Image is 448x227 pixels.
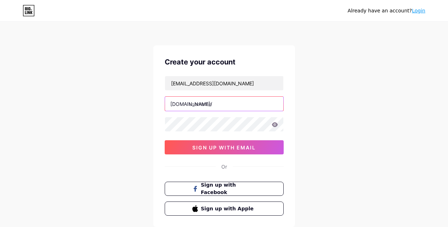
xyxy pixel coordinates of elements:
button: Sign up with Apple [165,202,284,216]
span: Sign up with Apple [201,205,256,212]
div: Or [221,163,227,170]
input: Email [165,76,283,90]
span: Sign up with Facebook [201,181,256,196]
div: Create your account [165,57,284,67]
a: Login [412,8,425,13]
div: Already have an account? [348,7,425,15]
button: sign up with email [165,140,284,154]
button: Sign up with Facebook [165,182,284,196]
input: username [165,97,283,111]
span: sign up with email [192,144,256,151]
div: [DOMAIN_NAME]/ [170,100,212,108]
